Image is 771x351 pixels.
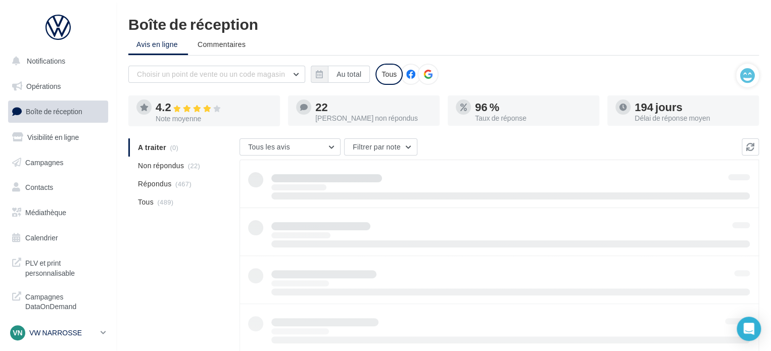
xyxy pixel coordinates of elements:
[328,66,370,83] button: Au total
[198,40,246,48] span: Commentaires
[27,57,65,65] span: Notifications
[25,233,58,242] span: Calendrier
[311,66,370,83] button: Au total
[156,115,272,122] div: Note moyenne
[6,51,106,72] button: Notifications
[175,180,191,188] span: (467)
[29,328,97,338] p: VW NARROSSE
[128,66,305,83] button: Choisir un point de vente ou un code magasin
[6,252,110,282] a: PLV et print personnalisable
[315,102,431,113] div: 22
[6,202,110,223] a: Médiathèque
[6,286,110,316] a: Campagnes DataOnDemand
[315,115,431,122] div: [PERSON_NAME] non répondus
[13,328,22,338] span: VN
[6,101,110,122] a: Boîte de réception
[25,158,64,166] span: Campagnes
[475,115,591,122] div: Taux de réponse
[375,64,403,85] div: Tous
[6,152,110,173] a: Campagnes
[27,133,79,141] span: Visibilité en ligne
[157,198,173,206] span: (489)
[156,102,272,113] div: 4.2
[475,102,591,113] div: 96 %
[188,162,200,170] span: (22)
[8,323,108,342] a: VN VW NARROSSE
[138,179,172,189] span: Répondus
[138,197,154,207] span: Tous
[25,183,53,191] span: Contacts
[6,177,110,198] a: Contacts
[6,227,110,248] a: Calendrier
[635,115,751,122] div: Délai de réponse moyen
[25,208,66,217] span: Médiathèque
[26,107,82,116] span: Boîte de réception
[6,127,110,148] a: Visibilité en ligne
[6,76,110,97] a: Opérations
[635,102,751,113] div: 194 jours
[737,317,761,341] div: Open Intercom Messenger
[137,70,285,78] span: Choisir un point de vente ou un code magasin
[25,290,104,312] span: Campagnes DataOnDemand
[25,256,104,278] span: PLV et print personnalisable
[138,161,184,171] span: Non répondus
[26,82,61,90] span: Opérations
[128,16,759,31] div: Boîte de réception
